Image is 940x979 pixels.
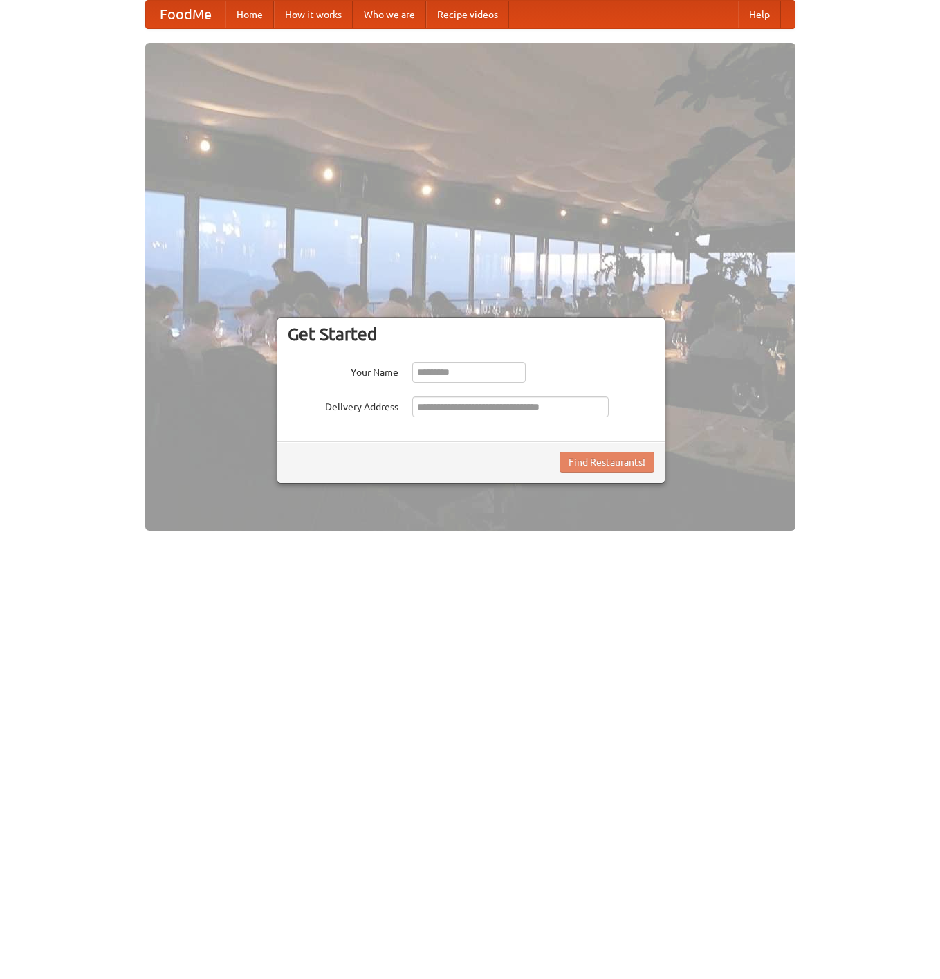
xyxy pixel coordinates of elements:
[288,396,398,414] label: Delivery Address
[146,1,225,28] a: FoodMe
[225,1,274,28] a: Home
[426,1,509,28] a: Recipe videos
[288,324,654,345] h3: Get Started
[288,362,398,379] label: Your Name
[353,1,426,28] a: Who we are
[274,1,353,28] a: How it works
[738,1,781,28] a: Help
[560,452,654,473] button: Find Restaurants!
